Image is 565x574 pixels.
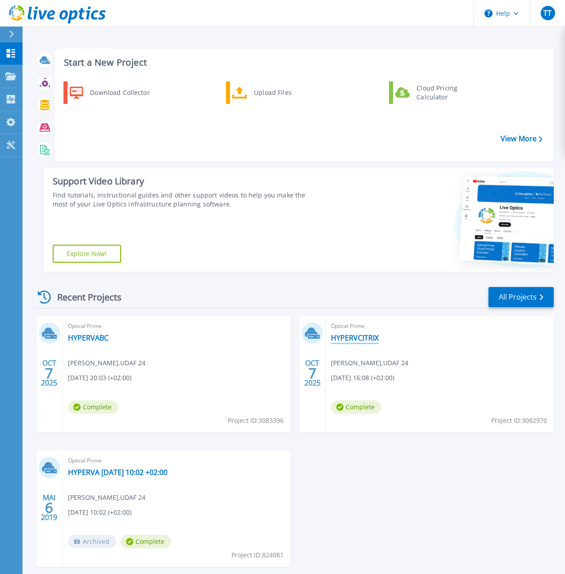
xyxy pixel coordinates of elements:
span: Optical Prime [68,321,285,331]
h3: Start a New Project [64,58,542,67]
span: Project ID: 3082970 [491,416,547,426]
div: OCT 2025 [41,357,58,390]
a: HYPERVCITRIX [331,333,379,342]
span: Complete [331,400,381,414]
a: Upload Files [226,81,318,104]
a: View More [501,135,542,143]
span: Optical Prime [68,456,285,466]
a: Download Collector [63,81,156,104]
div: MAI 2019 [41,491,58,524]
span: TT [543,9,551,17]
a: Explore Now! [53,245,121,263]
span: Complete [68,400,118,414]
div: Find tutorials, instructional guides and other support videos to help you make the most of your L... [53,191,318,209]
div: Recent Projects [35,286,134,308]
div: Support Video Library [53,175,318,187]
span: 7 [45,369,53,377]
span: 6 [45,504,53,511]
a: All Projects [488,287,554,307]
span: 7 [308,369,316,377]
div: Cloud Pricing Calculator [412,84,479,102]
span: Complete [121,535,171,548]
span: [DATE] 16:08 (+02:00) [331,373,394,383]
span: [PERSON_NAME] , UDAF 24 [331,358,408,368]
span: Project ID: 824081 [231,550,284,560]
span: Archived [68,535,116,548]
a: Cloud Pricing Calculator [389,81,481,104]
a: HYPERVA [DATE] 10:02 +02:00 [68,468,167,477]
span: [DATE] 20:03 (+02:00) [68,373,131,383]
div: Download Collector [86,84,154,102]
div: OCT 2025 [304,357,321,390]
span: [DATE] 10:02 (+02:00) [68,507,131,517]
span: [PERSON_NAME] , UDAF 24 [68,358,145,368]
div: Upload Files [249,84,316,102]
span: [PERSON_NAME] , UDAF 24 [68,493,145,502]
a: HYPERVABC [68,333,108,342]
span: Optical Prime [331,321,548,331]
span: Project ID: 3083396 [228,416,284,426]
